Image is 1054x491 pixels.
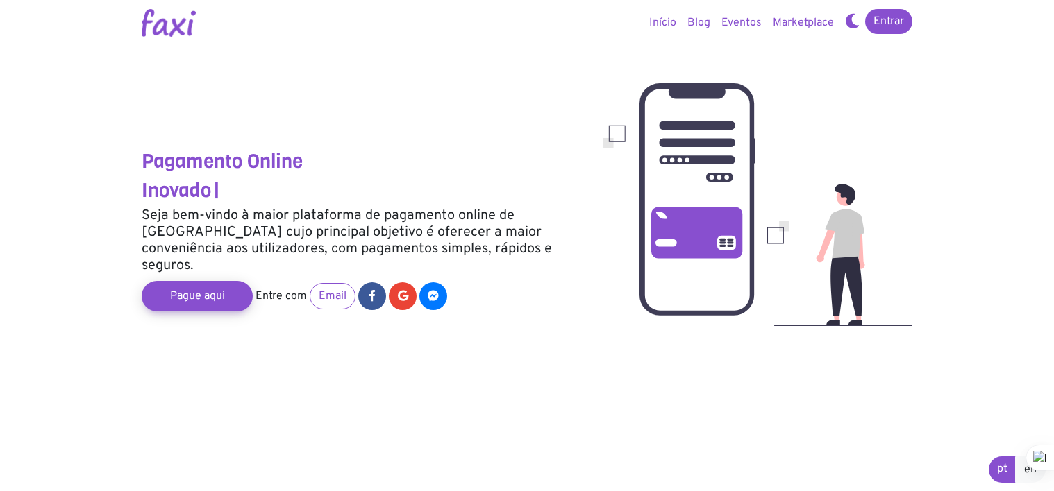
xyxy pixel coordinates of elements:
[142,9,196,37] img: Logotipo Faxi Online
[644,9,682,37] a: Início
[865,9,912,34] a: Entrar
[767,9,839,37] a: Marketplace
[682,9,716,37] a: Blog
[256,289,307,303] span: Entre com
[989,456,1016,483] a: pt
[142,178,211,203] span: Inovado
[142,281,253,311] a: Pague aqui
[142,150,583,173] h3: Pagamento Online
[310,283,355,309] a: Email
[213,178,220,203] span: |
[716,9,767,37] a: Eventos
[142,207,583,274] h5: Seja bem-vindo à maior plataforma de pagamento online de [GEOGRAPHIC_DATA] cujo principal objetiv...
[1015,456,1046,483] a: en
